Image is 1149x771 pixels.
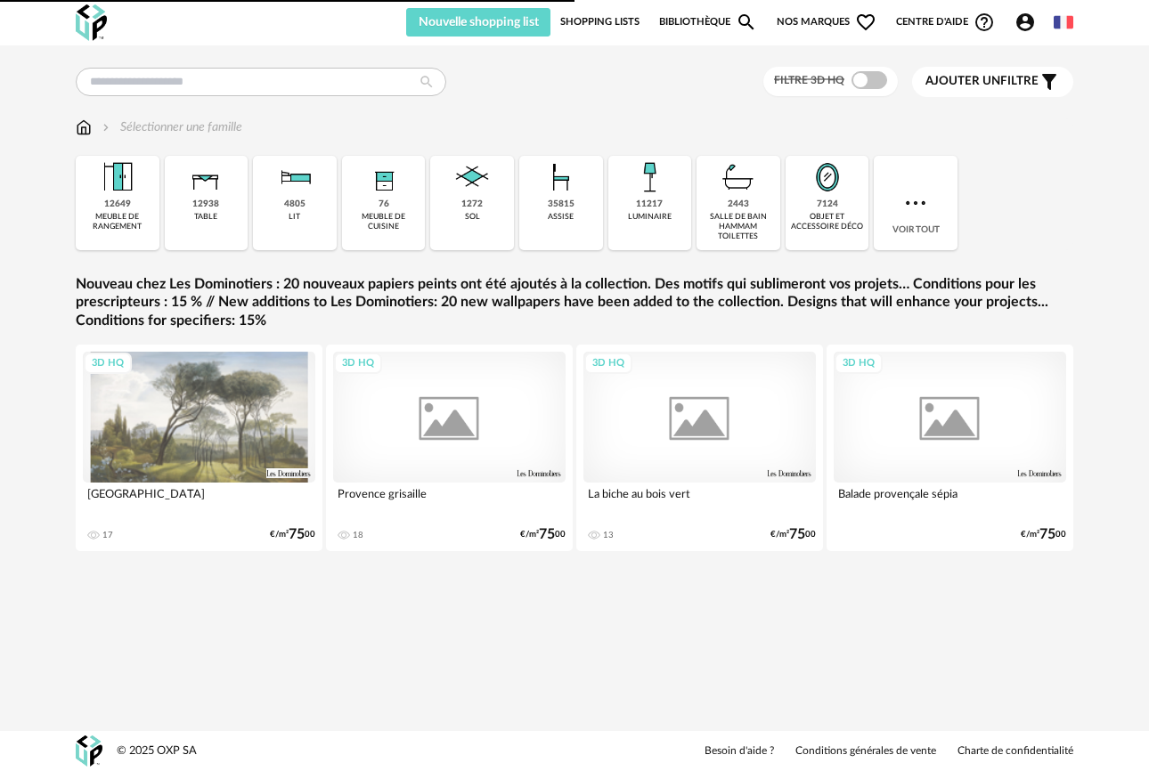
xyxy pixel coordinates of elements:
[925,74,1039,89] span: filtre
[835,353,883,375] div: 3D HQ
[583,483,816,518] div: La biche au bois vert
[76,4,107,41] img: OXP
[548,212,574,222] div: assise
[774,75,844,85] span: Filtre 3D HQ
[353,530,363,540] div: 18
[957,744,1073,759] a: Charte de confidentialité
[789,529,805,540] span: 75
[855,12,876,33] span: Heart Outline icon
[1015,12,1036,33] span: Account Circle icon
[1021,529,1066,540] div: €/m² 00
[1054,12,1073,32] img: fr
[117,743,197,759] div: © 2025 OXP SA
[628,212,672,222] div: luminaire
[99,118,113,136] img: svg+xml;base64,PHN2ZyB3aWR0aD0iMTYiIGhlaWdodD0iMTYiIHZpZXdCb3g9IjAgMCAxNiAxNiIgZmlsbD0ibm9uZSIgeG...
[974,12,995,33] span: Help Circle Outline icon
[284,199,306,210] div: 4805
[102,530,113,540] div: 17
[540,156,583,199] img: Assise.png
[560,8,640,37] a: Shopping Lists
[603,530,614,540] div: 13
[834,483,1066,518] div: Balade provençale sépia
[192,199,219,210] div: 12938
[76,118,92,136] img: svg+xml;base64,PHN2ZyB3aWR0aD0iMTYiIGhlaWdodD0iMTciIHZpZXdCb3g9IjAgMCAxNiAxNyIgZmlsbD0ibm9uZSIgeG...
[76,275,1073,330] a: Nouveau chez Les Dominotiers : 20 nouveaux papiers peints ont été ajoutés à la collection. Des mo...
[1015,12,1044,33] span: Account Circle icon
[584,353,632,375] div: 3D HQ
[1039,529,1055,540] span: 75
[104,199,131,210] div: 12649
[83,483,315,518] div: [GEOGRAPHIC_DATA]
[326,345,573,551] a: 3D HQ Provence grisaille 18 €/m²7500
[817,199,838,210] div: 7124
[333,483,566,518] div: Provence grisaille
[770,529,816,540] div: €/m² 00
[636,199,663,210] div: 11217
[628,156,671,199] img: Luminaire.png
[777,8,876,37] span: Nos marques
[912,67,1073,97] button: Ajouter unfiltre Filter icon
[194,212,217,222] div: table
[717,156,760,199] img: Salle%20de%20bain.png
[419,16,539,28] span: Nouvelle shopping list
[289,529,305,540] span: 75
[270,529,315,540] div: €/m² 00
[96,156,139,199] img: Meuble%20de%20rangement.png
[334,353,382,375] div: 3D HQ
[84,353,132,375] div: 3D HQ
[451,156,493,199] img: Sol.png
[896,12,995,33] span: Centre d'aideHelp Circle Outline icon
[461,199,483,210] div: 1272
[81,212,154,232] div: meuble de rangement
[520,529,566,540] div: €/m² 00
[827,345,1073,551] a: 3D HQ Balade provençale sépia €/m²7500
[539,529,555,540] span: 75
[548,199,574,210] div: 35815
[406,8,550,37] button: Nouvelle shopping list
[576,345,823,551] a: 3D HQ La biche au bois vert 13 €/m²7500
[363,156,405,199] img: Rangement.png
[705,744,774,759] a: Besoin d'aide ?
[379,199,389,210] div: 76
[184,156,227,199] img: Table.png
[659,8,757,37] a: BibliothèqueMagnify icon
[795,744,936,759] a: Conditions générales de vente
[99,118,242,136] div: Sélectionner une famille
[925,75,1000,87] span: Ajouter un
[702,212,775,242] div: salle de bain hammam toilettes
[736,12,757,33] span: Magnify icon
[76,735,102,767] img: OXP
[874,156,957,250] div: Voir tout
[791,212,864,232] div: objet et accessoire déco
[1039,71,1060,93] span: Filter icon
[347,212,420,232] div: meuble de cuisine
[76,345,322,551] a: 3D HQ [GEOGRAPHIC_DATA] 17 €/m²7500
[901,189,930,217] img: more.7b13dc1.svg
[728,199,749,210] div: 2443
[806,156,849,199] img: Miroir.png
[289,212,300,222] div: lit
[273,156,316,199] img: Literie.png
[465,212,480,222] div: sol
